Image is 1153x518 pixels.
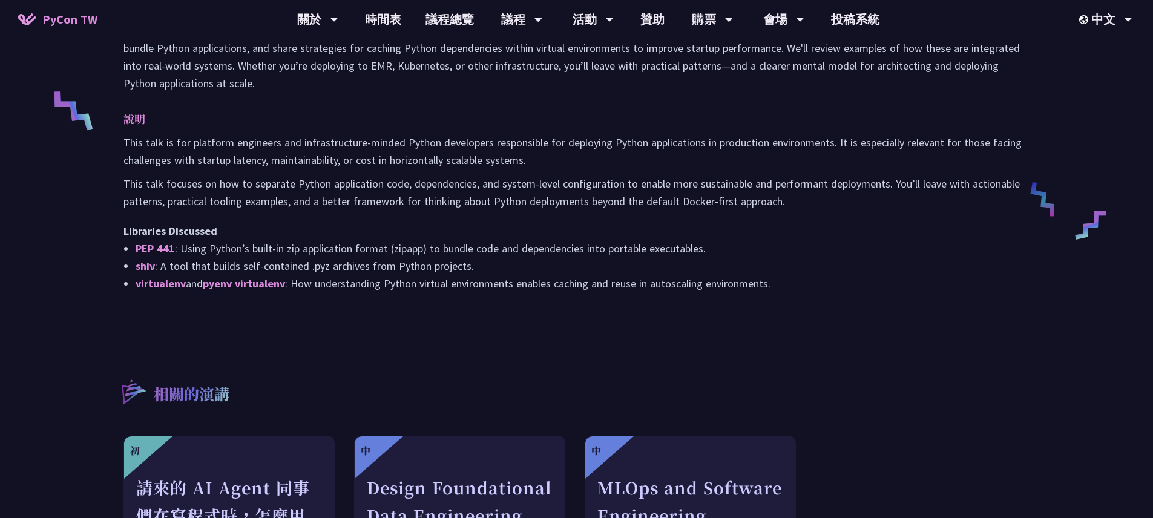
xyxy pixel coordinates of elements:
[136,259,155,273] a: shiv
[361,444,370,458] div: 中
[6,4,110,34] a: PyCon TW
[123,222,1030,240] h3: Libraries Discussed
[103,362,162,421] img: r3.8d01567.svg
[154,383,229,407] p: 相關的演講
[42,10,97,28] span: PyCon TW
[136,275,1030,292] li: and : How understanding Python virtual environments enables caching and reuse in autoscaling envi...
[130,444,140,458] div: 初
[18,13,36,25] img: Home icon of PyCon TW 2025
[123,110,1005,128] p: 說明
[591,444,601,458] div: 中
[203,277,285,290] a: pyenv virtualenv
[136,257,1030,275] li: : A tool that builds self-contained .pyz archives from Python projects.
[136,240,1030,257] li: : Using Python’s built-in zip application format (zipapp) to bundle code and dependencies into po...
[123,134,1030,169] p: This talk is for platform engineers and infrastructure-minded Python developers responsible for d...
[136,277,186,290] a: virtualenv
[136,241,175,255] a: PEP 441
[123,175,1030,210] p: This talk focuses on how to separate Python application code, dependencies, and system-level conf...
[1079,15,1091,24] img: Locale Icon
